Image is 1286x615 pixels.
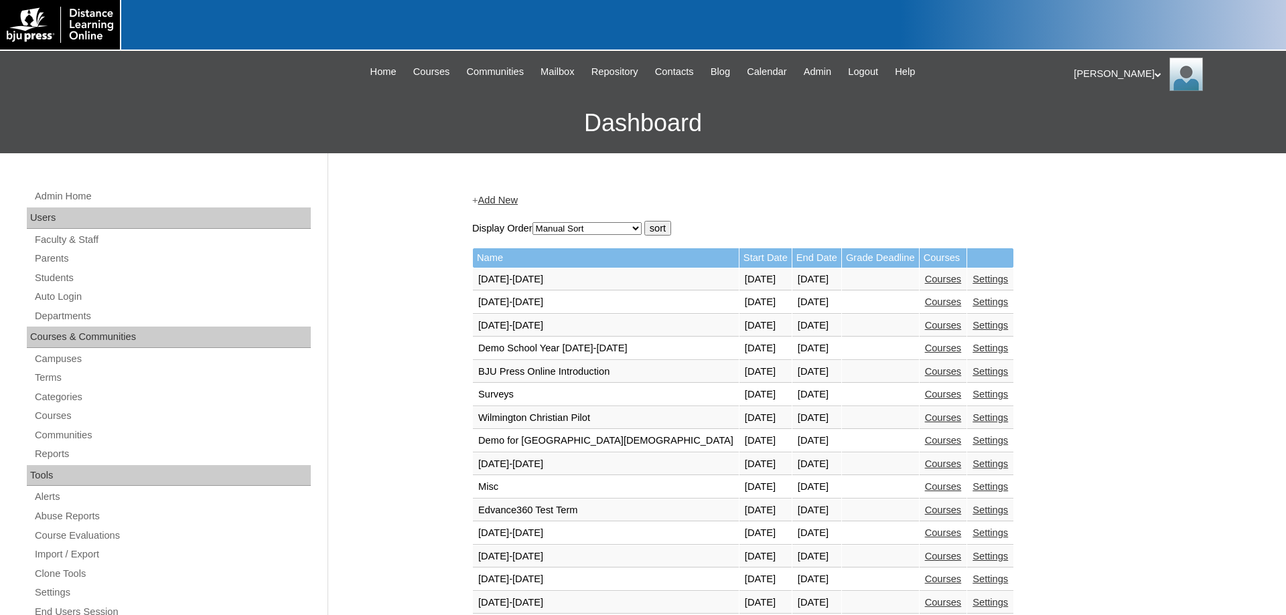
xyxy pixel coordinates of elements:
[473,568,739,591] td: [DATE]-[DATE]
[888,64,922,80] a: Help
[973,458,1008,469] a: Settings
[739,476,792,499] td: [DATE]
[792,361,841,383] td: [DATE]
[739,545,792,568] td: [DATE]
[739,268,792,291] td: [DATE]
[740,64,793,80] a: Calendar
[591,64,638,80] span: Repository
[534,64,581,80] a: Mailbox
[704,64,737,80] a: Blog
[973,527,1008,538] a: Settings
[792,592,841,614] td: [DATE]
[973,274,1008,284] a: Settings
[739,522,792,545] td: [DATE]
[925,343,962,353] a: Courses
[973,320,1008,331] a: Settings
[33,188,311,205] a: Admin Home
[473,430,739,452] td: Demo for [GEOGRAPHIC_DATA][DEMOGRAPHIC_DATA]
[973,389,1008,400] a: Settings
[473,592,739,614] td: [DATE]-[DATE]
[739,291,792,314] td: [DATE]
[739,568,792,591] td: [DATE]
[478,195,518,205] a: Add New
[473,476,739,499] td: Misc
[585,64,645,80] a: Repository
[33,389,311,406] a: Categories
[33,546,311,563] a: Import / Export
[739,383,792,406] td: [DATE]
[841,64,885,80] a: Logout
[473,248,739,268] td: Name
[33,351,311,367] a: Campuses
[792,499,841,522] td: [DATE]
[739,453,792,476] td: [DATE]
[925,366,962,377] a: Courses
[33,308,311,325] a: Departments
[407,64,457,80] a: Courses
[973,296,1008,307] a: Settings
[925,481,962,492] a: Courses
[797,64,839,80] a: Admin
[925,320,962,331] a: Courses
[792,337,841,360] td: [DATE]
[792,291,841,314] td: [DATE]
[1074,58,1273,91] div: [PERSON_NAME]
[792,476,841,499] td: [DATE]
[473,315,739,337] td: [DATE]-[DATE]
[925,389,962,400] a: Courses
[1169,58,1203,91] img: Pam Miller / Distance Learning Online Staff
[473,291,739,314] td: [DATE]-[DATE]
[739,315,792,337] td: [DATE]
[842,248,919,268] td: Grade Deadline
[925,435,962,446] a: Courses
[792,407,841,430] td: [DATE]
[973,366,1008,377] a: Settings
[473,268,739,291] td: [DATE]-[DATE]
[925,505,962,515] a: Courses
[925,412,962,423] a: Courses
[739,499,792,522] td: [DATE]
[739,337,792,360] td: [DATE]
[644,221,671,236] input: sort
[792,453,841,476] td: [DATE]
[33,584,311,601] a: Settings
[7,93,1279,153] h3: Dashboard
[739,361,792,383] td: [DATE]
[792,383,841,406] td: [DATE]
[792,248,841,268] td: End Date
[973,505,1008,515] a: Settings
[364,64,403,80] a: Home
[925,574,962,584] a: Courses
[973,343,1008,353] a: Settings
[792,545,841,568] td: [DATE]
[973,481,1008,492] a: Settings
[739,407,792,430] td: [DATE]
[33,508,311,525] a: Abuse Reports
[472,221,1135,236] form: Display Order
[473,337,739,360] td: Demo School Year [DATE]-[DATE]
[459,64,530,80] a: Communities
[473,499,739,522] td: Edvance360 Test Term
[739,592,792,614] td: [DATE]
[804,64,832,80] span: Admin
[848,64,878,80] span: Logout
[925,274,962,284] a: Courses
[33,369,311,386] a: Terms
[648,64,701,80] a: Contacts
[541,64,575,80] span: Mailbox
[33,427,311,444] a: Communities
[7,7,113,43] img: logo-white.png
[739,430,792,452] td: [DATE]
[973,574,1008,584] a: Settings
[792,522,841,545] td: [DATE]
[33,565,311,582] a: Clone Tools
[925,597,962,608] a: Courses
[466,64,524,80] span: Communities
[473,361,739,383] td: BJU Press Online Introduction
[27,465,311,487] div: Tools
[473,522,739,545] td: [DATE]-[DATE]
[925,527,962,538] a: Courses
[973,597,1008,608] a: Settings
[792,268,841,291] td: [DATE]
[973,435,1008,446] a: Settings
